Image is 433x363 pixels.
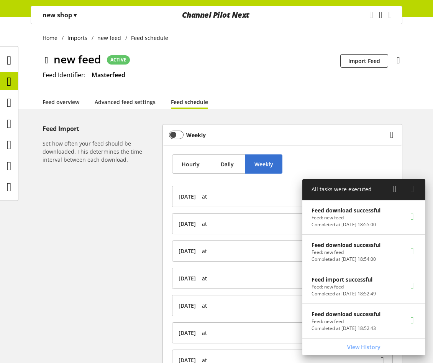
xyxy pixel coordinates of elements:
[95,98,156,106] a: Advanced feed settings
[209,154,246,174] button: Daily
[54,51,101,67] span: new feed
[302,304,425,338] a: Feed download successfulFeed: new feedCompleted at [DATE] 18:52:43
[43,10,77,20] p: new shop
[312,325,381,332] p: Completed at Oct 13, 2025, 18:52:43
[348,57,380,65] span: Import Feed
[202,302,207,310] span: at
[312,186,372,193] span: All tasks were executed
[302,269,425,303] a: Feed import successfulFeed: new feedCompleted at [DATE] 18:52:49
[186,131,206,139] b: Weekly
[92,71,125,79] span: Masterfeed
[312,221,381,228] p: Completed at Oct 13, 2025, 18:55:00
[340,54,388,68] button: Import Feed
[312,275,376,283] p: Feed import successful
[202,247,207,255] span: at
[347,343,381,351] span: View History
[312,310,381,318] p: Feed download successful
[179,247,196,255] span: [DATE]
[312,283,376,290] p: Feed: new feed
[43,98,79,106] a: Feed overview
[179,274,196,282] span: [DATE]
[312,206,381,214] p: Feed download successful
[202,220,207,228] span: at
[93,34,125,42] a: new feed
[312,214,381,221] p: Feed: new feed
[312,241,381,249] p: Feed download successful
[245,154,282,174] button: Weekly
[171,98,208,106] a: Feed schedule
[179,302,196,310] span: [DATE]
[254,160,273,168] span: Weekly
[304,340,424,354] a: View History
[312,256,381,263] p: Completed at Oct 13, 2025, 18:54:00
[43,34,62,42] a: Home
[202,329,207,337] span: at
[302,235,425,269] a: Feed download successfulFeed: new feedCompleted at [DATE] 18:54:00
[312,290,376,297] p: Completed at Oct 13, 2025, 18:52:49
[179,220,196,228] span: [DATE]
[179,329,196,337] span: [DATE]
[110,56,126,63] span: ACTIVE
[43,71,85,79] span: Feed Identifier:
[302,200,425,234] a: Feed download successfulFeed: new feedCompleted at [DATE] 18:55:00
[182,160,200,168] span: Hourly
[312,249,381,256] p: Feed: new feed
[43,139,159,164] h6: Set how often your feed should be downloaded. This determines the time interval between each down...
[179,192,196,201] span: [DATE]
[312,318,381,325] p: Feed: new feed
[97,34,121,42] span: new feed
[31,6,402,24] nav: main navigation
[64,34,92,42] a: Imports
[43,124,159,133] h5: Feed Import
[221,160,234,168] span: Daily
[202,274,207,282] span: at
[202,192,207,201] span: at
[172,154,209,174] button: Hourly
[74,11,77,19] span: ▾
